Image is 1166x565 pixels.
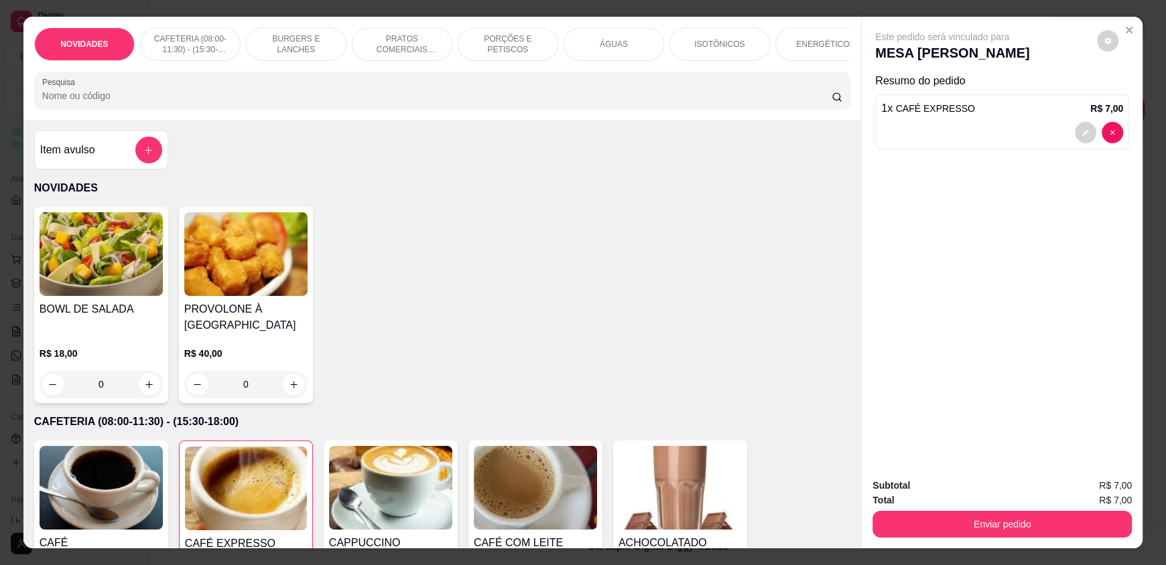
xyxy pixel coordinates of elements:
p: ENERGÉTICOS [796,39,854,50]
button: decrease-product-quantity [1075,122,1096,143]
button: increase-product-quantity [283,374,305,395]
img: product-image [474,446,597,530]
h4: CAFÉ COM LEITE [474,535,597,551]
h4: PROVOLONE À [GEOGRAPHIC_DATA] [184,301,308,333]
h4: CAFÉ [40,535,163,551]
span: R$ 7,00 [1099,478,1132,493]
span: CAFÉ EXPRESSO [896,103,975,114]
span: R$ 7,00 [1099,493,1132,507]
img: product-image [40,212,163,296]
p: Resumo do pedido [875,73,1129,89]
strong: Subtotal [872,480,910,491]
p: NOVIDADES [60,39,108,50]
h4: CAPPUCCINO [329,535,452,551]
h4: BOWL DE SALADA [40,301,163,317]
img: product-image [40,446,163,530]
button: decrease-product-quantity [1102,122,1123,143]
img: product-image [184,212,308,296]
p: 1 x [881,100,975,116]
p: BURGERS E LANCHES [257,33,335,55]
img: product-image [329,446,452,530]
img: product-image [619,446,742,530]
button: Close [1118,19,1140,41]
p: CAFETERIA (08:00-11:30) - (15:30-18:00) [34,414,850,430]
p: NOVIDADES [34,180,850,196]
p: PRATOS COMERCIAIS (11:30-15:30) [363,33,441,55]
p: ÁGUAS [600,39,628,50]
p: R$ 7,00 [1090,102,1123,115]
button: decrease-product-quantity [1097,30,1118,52]
input: Pesquisa [42,89,832,102]
h4: Item avulso [40,142,95,158]
button: decrease-product-quantity [187,374,208,395]
p: Este pedido será vinculado para [875,30,1029,44]
button: Enviar pedido [872,511,1132,538]
p: MESA [PERSON_NAME] [875,44,1029,62]
p: R$ 18,00 [40,347,163,360]
h4: ACHOCOLATADO [619,535,742,551]
p: CAFETERIA (08:00-11:30) - (15:30-18:00) [151,33,229,55]
img: product-image [185,447,307,530]
p: ISOTÔNICOS [694,39,744,50]
button: decrease-product-quantity [42,374,64,395]
h4: CAFÉ EXPRESSO [185,536,307,552]
label: Pesquisa [42,76,80,88]
p: PORÇÕES E PETISCOS [469,33,547,55]
button: add-separate-item [135,137,162,163]
p: R$ 40,00 [184,347,308,360]
strong: Total [872,495,894,505]
button: increase-product-quantity [139,374,160,395]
